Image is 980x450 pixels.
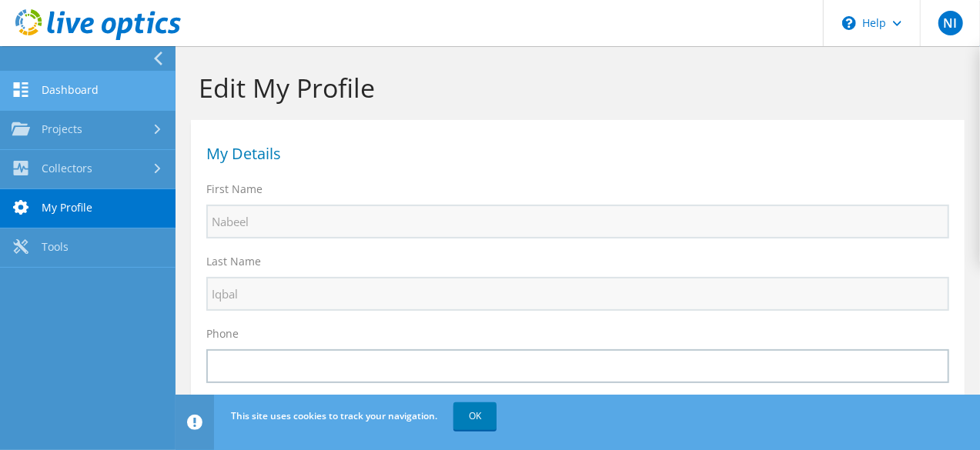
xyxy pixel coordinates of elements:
[206,182,263,197] label: First Name
[842,16,856,30] svg: \n
[938,11,963,35] span: NI
[231,409,437,422] span: This site uses cookies to track your navigation.
[199,72,949,104] h1: Edit My Profile
[206,146,942,162] h1: My Details
[206,326,239,342] label: Phone
[453,402,497,430] a: OK
[206,254,261,269] label: Last Name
